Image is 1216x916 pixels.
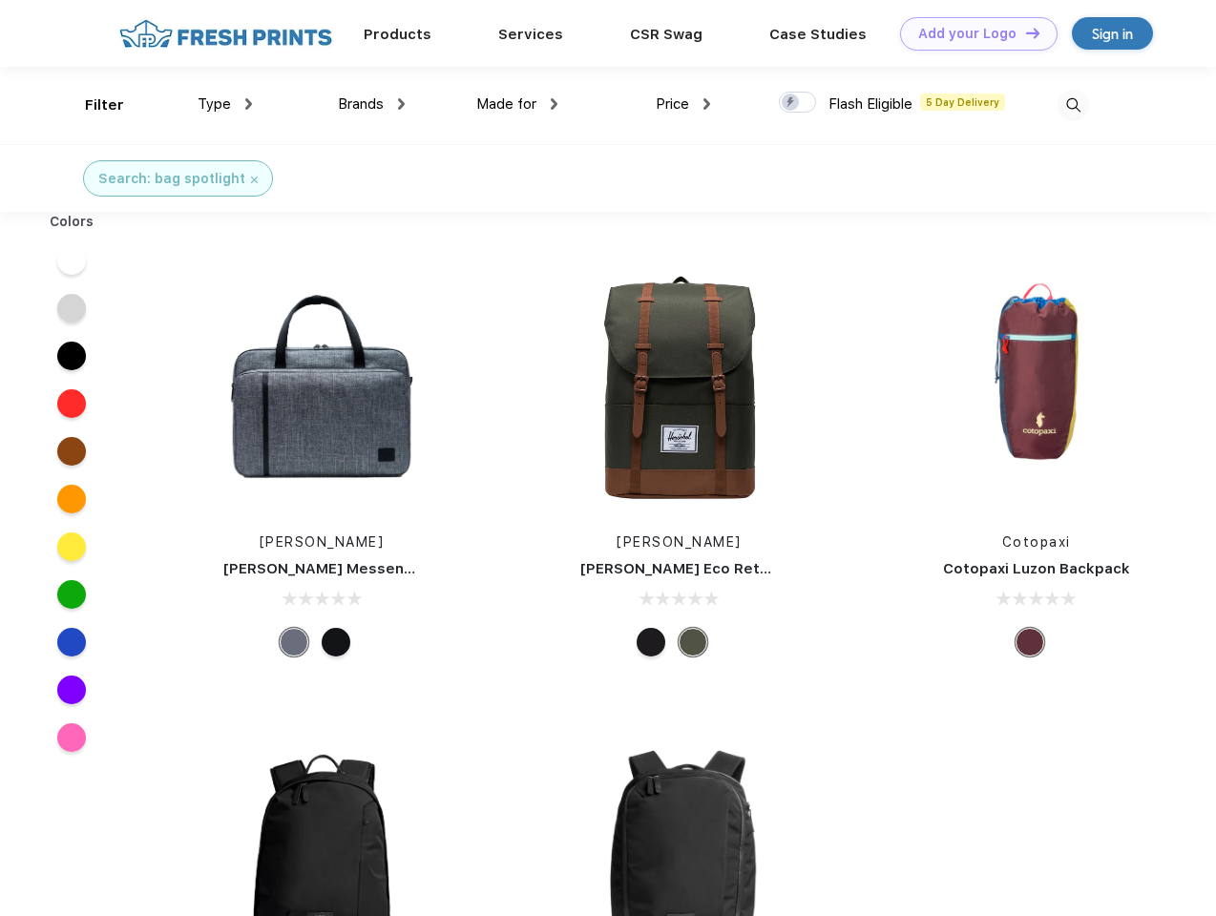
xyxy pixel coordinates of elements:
[943,560,1130,577] a: Cotopaxi Luzon Backpack
[703,98,710,110] img: dropdown.png
[1058,90,1089,121] img: desktop_search.svg
[580,560,971,577] a: [PERSON_NAME] Eco Retreat 15" Computer Backpack
[251,177,258,183] img: filter_cancel.svg
[920,94,1005,111] span: 5 Day Delivery
[35,212,109,232] div: Colors
[1072,17,1153,50] a: Sign in
[398,98,405,110] img: dropdown.png
[114,17,338,51] img: fo%20logo%202.webp
[98,169,245,189] div: Search: bag spotlight
[552,260,806,513] img: func=resize&h=266
[322,628,350,656] div: Black
[338,95,384,113] span: Brands
[260,534,385,550] a: [PERSON_NAME]
[198,95,231,113] span: Type
[280,628,308,656] div: Raven Crosshatch
[918,26,1017,42] div: Add your Logo
[679,628,707,656] div: Forest
[245,98,252,110] img: dropdown.png
[223,560,430,577] a: [PERSON_NAME] Messenger
[656,95,689,113] span: Price
[1016,628,1044,656] div: Surprise
[551,98,557,110] img: dropdown.png
[910,260,1164,513] img: func=resize&h=266
[617,534,742,550] a: [PERSON_NAME]
[637,628,665,656] div: Black
[195,260,449,513] img: func=resize&h=266
[85,94,124,116] div: Filter
[364,26,431,43] a: Products
[828,95,912,113] span: Flash Eligible
[1002,534,1071,550] a: Cotopaxi
[476,95,536,113] span: Made for
[1026,28,1039,38] img: DT
[1092,23,1133,45] div: Sign in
